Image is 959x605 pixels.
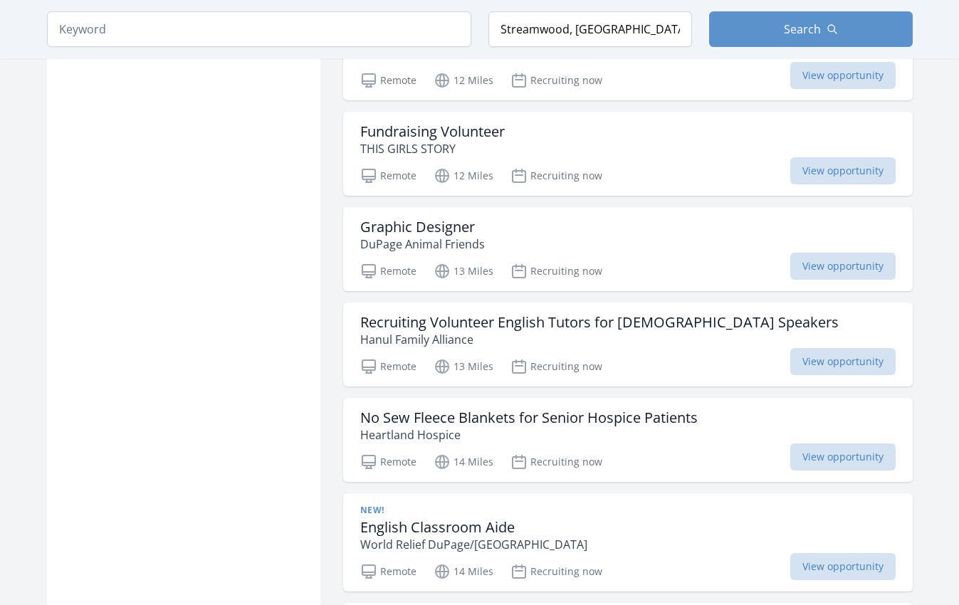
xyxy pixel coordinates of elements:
[510,72,602,89] p: Recruiting now
[360,314,839,331] h3: Recruiting Volunteer English Tutors for [DEMOGRAPHIC_DATA] Speakers
[360,167,416,184] p: Remote
[360,123,505,140] h3: Fundraising Volunteer
[360,219,485,236] h3: Graphic Designer
[434,167,493,184] p: 12 Miles
[784,21,821,38] span: Search
[510,563,602,580] p: Recruiting now
[360,426,698,443] p: Heartland Hospice
[360,409,698,426] h3: No Sew Fleece Blankets for Senior Hospice Patients
[343,302,913,386] a: Recruiting Volunteer English Tutors for [DEMOGRAPHIC_DATA] Speakers Hanul Family Alliance Remote ...
[434,72,493,89] p: 12 Miles
[488,11,692,47] input: Location
[360,519,587,536] h3: English Classroom Aide
[790,348,896,375] span: View opportunity
[360,331,839,348] p: Hanul Family Alliance
[343,112,913,196] a: Fundraising Volunteer THIS GIRLS STORY Remote 12 Miles Recruiting now View opportunity
[434,358,493,375] p: 13 Miles
[510,263,602,280] p: Recruiting now
[360,72,416,89] p: Remote
[434,453,493,470] p: 14 Miles
[790,553,896,580] span: View opportunity
[360,140,505,157] p: THIS GIRLS STORY
[343,398,913,482] a: No Sew Fleece Blankets for Senior Hospice Patients Heartland Hospice Remote 14 Miles Recruiting n...
[790,253,896,280] span: View opportunity
[790,62,896,89] span: View opportunity
[709,11,913,47] button: Search
[343,207,913,291] a: Graphic Designer DuPage Animal Friends Remote 13 Miles Recruiting now View opportunity
[510,453,602,470] p: Recruiting now
[360,358,416,375] p: Remote
[360,263,416,280] p: Remote
[790,157,896,184] span: View opportunity
[510,358,602,375] p: Recruiting now
[360,236,485,253] p: DuPage Animal Friends
[360,453,416,470] p: Remote
[47,11,471,47] input: Keyword
[360,563,416,580] p: Remote
[790,443,896,470] span: View opportunity
[343,493,913,591] a: New! English Classroom Aide World Relief DuPage/[GEOGRAPHIC_DATA] Remote 14 Miles Recruiting now ...
[434,563,493,580] p: 14 Miles
[510,167,602,184] p: Recruiting now
[360,505,384,516] span: New!
[434,263,493,280] p: 13 Miles
[360,536,587,553] p: World Relief DuPage/[GEOGRAPHIC_DATA]
[343,16,913,100] a: Marketing and Outreach Committee Volunteer THIS GIRLS STORY Remote 12 Miles Recruiting now View o...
